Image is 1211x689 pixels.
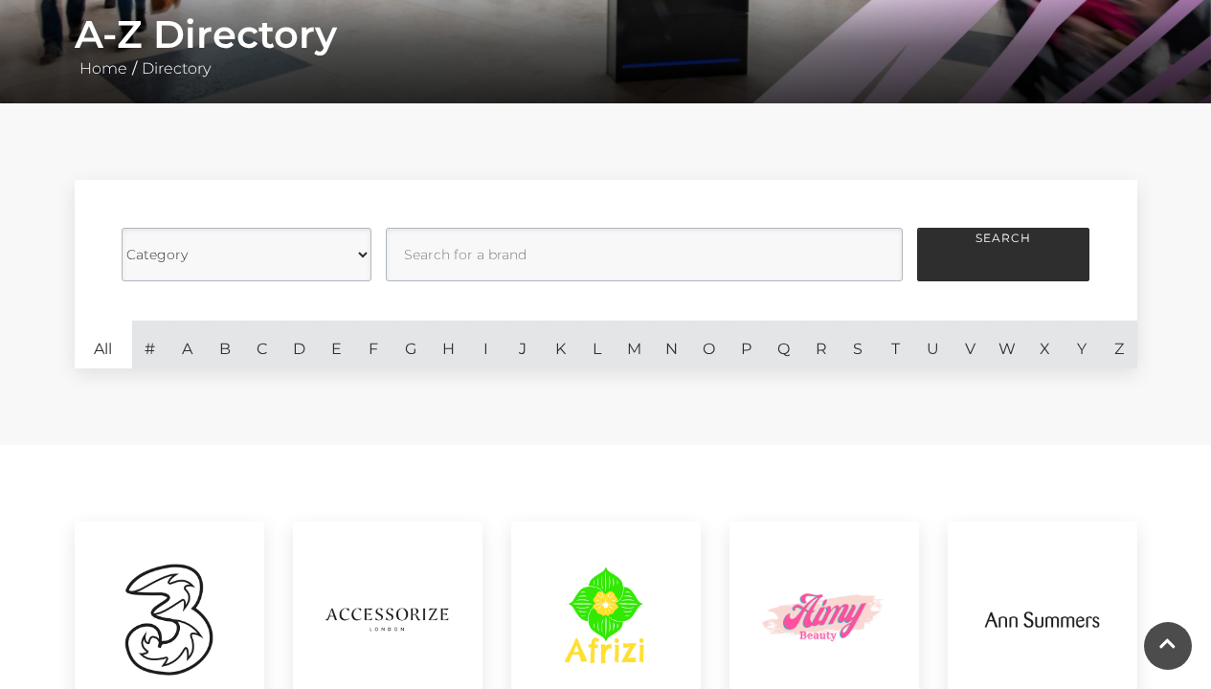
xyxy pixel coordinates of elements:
a: H [430,321,467,368]
a: I [467,321,505,368]
a: Z [1100,321,1137,368]
a: V [952,321,989,368]
a: M [616,321,653,368]
a: U [914,321,952,368]
a: N [653,321,690,368]
a: B [206,321,243,368]
a: F [355,321,392,368]
a: G [392,321,430,368]
a: Directory [137,59,215,78]
a: R [802,321,840,368]
a: O [690,321,728,368]
a: W [989,321,1026,368]
a: Q [765,321,802,368]
input: Search for a brand [386,228,903,281]
a: T [877,321,914,368]
div: / [60,11,1152,80]
a: Home [75,59,132,78]
a: # [132,321,169,368]
a: S [840,321,877,368]
button: Search [917,228,1089,281]
a: D [280,321,318,368]
a: K [542,321,579,368]
a: C [243,321,280,368]
a: L [579,321,617,368]
a: J [505,321,542,368]
a: P [728,321,765,368]
a: X [1026,321,1064,368]
h1: A-Z Directory [75,11,1137,57]
a: All [75,321,132,368]
a: A [168,321,206,368]
a: E [318,321,355,368]
a: Y [1064,321,1101,368]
